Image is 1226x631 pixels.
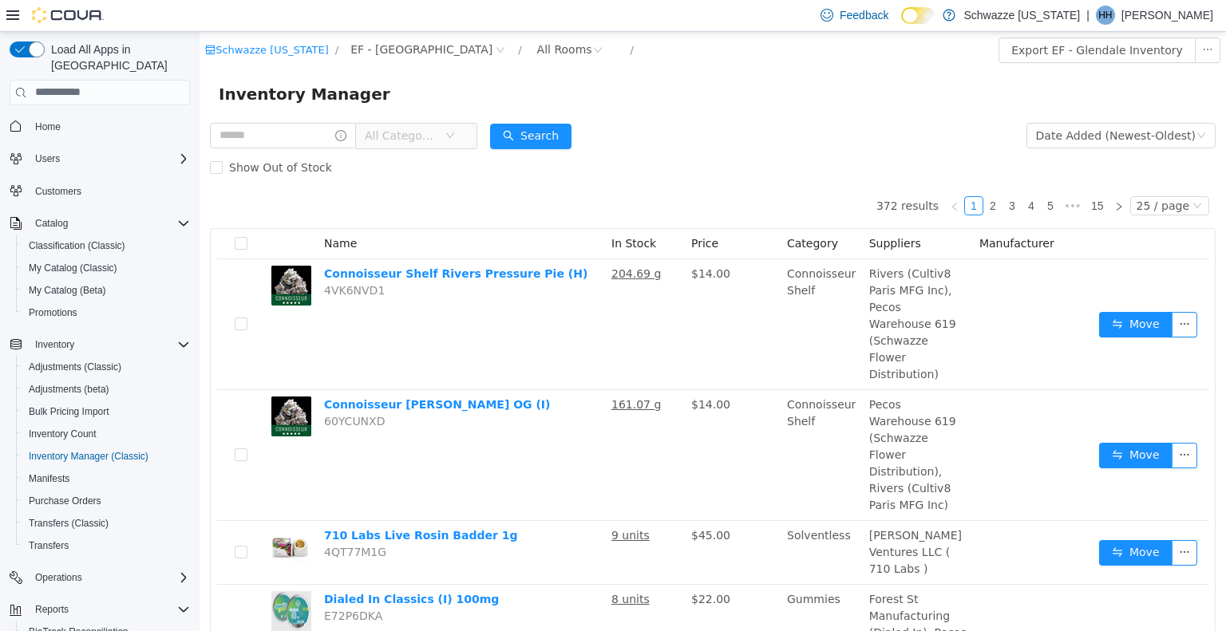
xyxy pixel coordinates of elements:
span: EF - Glendale [151,9,293,26]
span: Users [29,149,190,168]
li: 15 [886,164,910,183]
button: Bulk Pricing Import [16,400,196,423]
input: Dark Mode [901,7,935,24]
button: Adjustments (Classic) [16,356,196,378]
a: Manifests [22,469,76,488]
a: Connoisseur Shelf Rivers Pressure Pie (H) [125,235,388,248]
span: Classification (Classic) [29,239,125,252]
li: Previous Page [745,164,765,183]
button: Promotions [16,302,196,324]
span: My Catalog (Beta) [29,284,106,297]
img: Cova [32,7,104,23]
i: icon: left [750,170,760,179]
u: 9 units [412,497,450,510]
span: Bulk Pricing Import [22,402,190,421]
p: [PERSON_NAME] [1121,6,1213,25]
img: Dialed In Classics (I) 100mg hero shot [72,559,112,599]
a: Promotions [22,303,84,322]
span: Feedback [840,7,888,23]
div: Hannah Hall [1096,6,1115,25]
span: Inventory Count [22,424,190,444]
i: icon: info-circle [136,98,147,109]
a: Adjustments (Classic) [22,357,128,377]
span: Adjustments (Classic) [29,361,121,373]
span: Purchase Orders [29,495,101,507]
span: Pecos Warehouse 619 (Schwazze Flower Distribution), Rivers (Cultiv8 Paris MFG Inc) [670,366,757,479]
span: Customers [35,185,81,198]
button: Catalog [3,212,196,235]
span: Inventory [35,338,74,351]
span: Manifests [29,472,69,485]
span: $22.00 [492,561,531,574]
a: Dialed In Classics (I) 100mg [125,561,299,574]
span: 4QT77M1G [125,514,187,526]
span: Promotions [29,306,77,319]
u: 204.69 g [412,235,461,248]
li: 5 [841,164,860,183]
p: Schwazze [US_STATE] [963,6,1080,25]
a: icon: shopSchwazze [US_STATE] [6,12,129,24]
button: Users [3,148,196,170]
button: icon: swapMove [900,280,973,306]
button: icon: ellipsis [995,6,1021,31]
button: Inventory [29,335,81,354]
span: Transfers [29,539,69,552]
span: My Catalog (Classic) [22,258,190,278]
span: $14.00 [492,366,531,379]
button: Inventory Count [16,423,196,445]
span: Manifests [22,469,190,488]
span: Reports [35,603,69,616]
div: Date Added (Newest-Oldest) [836,92,996,116]
button: icon: searchSearch [291,92,372,117]
li: 4 [822,164,841,183]
button: Home [3,115,196,138]
button: Reports [29,600,75,619]
u: 161.07 g [412,366,461,379]
span: Customers [29,181,190,201]
span: Bulk Pricing Import [29,405,109,418]
span: Operations [35,571,82,584]
a: Customers [29,182,88,201]
span: $45.00 [492,497,531,510]
span: Show Out of Stock [23,129,139,142]
div: 25 / page [937,165,990,183]
span: Inventory Manager (Classic) [22,447,190,466]
button: Inventory [3,333,196,356]
li: 372 results [677,164,739,183]
span: Inventory Manager [19,49,200,75]
span: Home [29,116,190,136]
span: Transfers [22,536,190,555]
button: Users [29,149,66,168]
a: My Catalog (Classic) [22,258,124,278]
span: Name [125,205,157,218]
u: 8 units [412,561,450,574]
a: 15 [887,165,909,183]
span: All Categories [165,96,238,112]
a: 5 [842,165,860,183]
li: 1 [765,164,784,183]
button: Export EF - Glendale Inventory [799,6,996,31]
span: My Catalog (Beta) [22,281,190,300]
i: icon: down [997,99,1007,110]
span: Load All Apps in [GEOGRAPHIC_DATA] [45,41,190,73]
span: ••• [860,164,886,183]
button: icon: swapMove [900,508,973,534]
span: Dark Mode [901,24,902,25]
button: Classification (Classic) [16,235,196,257]
a: Inventory Count [22,424,103,444]
a: Home [29,117,67,136]
span: Suppliers [670,205,722,218]
span: Catalog [29,214,190,233]
li: 2 [784,164,803,183]
button: icon: swapMove [900,411,973,436]
span: Operations [29,568,190,587]
span: HH [1098,6,1112,25]
button: Reports [3,598,196,621]
span: Inventory Count [29,428,97,440]
td: Solventless [581,489,663,553]
span: Classification (Classic) [22,236,190,255]
span: / [431,12,434,24]
button: Customers [3,179,196,203]
button: My Catalog (Beta) [16,279,196,302]
span: Manufacturer [780,205,855,218]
